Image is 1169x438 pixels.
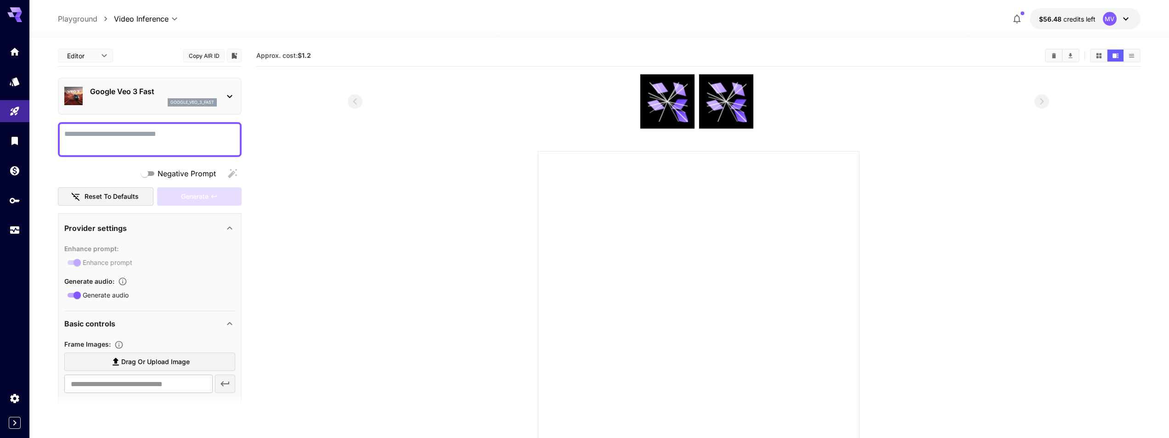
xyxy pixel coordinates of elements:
[58,187,153,206] button: Reset to defaults
[1091,50,1107,62] button: Show media in grid view
[58,13,97,24] a: Playground
[9,46,20,57] div: Home
[9,393,20,404] div: Settings
[64,223,127,234] p: Provider settings
[158,168,216,179] span: Negative Prompt
[9,165,20,176] div: Wallet
[1039,14,1096,24] div: $56.48431
[1046,50,1062,62] button: Clear All
[9,76,20,87] div: Models
[90,86,217,97] p: Google Veo 3 Fast
[64,353,235,371] label: Drag or upload image
[114,13,169,24] span: Video Inference
[1124,50,1140,62] button: Show media in list view
[9,135,20,146] div: Library
[1107,50,1124,62] button: Show media in video view
[170,99,214,106] p: google_veo_3_fast
[1030,8,1141,29] button: $56.48431MV
[64,277,114,285] span: Generate audio :
[9,417,21,429] button: Expand sidebar
[64,217,235,239] div: Provider settings
[83,290,129,300] span: Generate audio
[1103,12,1117,26] div: MV
[9,195,20,206] div: API Keys
[1090,49,1141,62] div: Show media in grid viewShow media in video viewShow media in list view
[1045,49,1079,62] div: Clear AllDownload All
[9,225,20,236] div: Usage
[64,318,115,329] p: Basic controls
[121,356,190,368] span: Drag or upload image
[58,13,114,24] nav: breadcrumb
[64,82,235,110] div: Google Veo 3 Fastgoogle_veo_3_fast
[1063,15,1096,23] span: credits left
[183,49,225,62] button: Copy AIR ID
[9,106,20,117] div: Playground
[1062,50,1079,62] button: Download All
[256,51,311,59] span: Approx. cost:
[67,51,96,61] span: Editor
[111,340,127,349] button: Upload frame images.
[298,51,311,59] b: $1.2
[230,50,238,61] button: Add to library
[64,340,111,348] span: Frame Images :
[64,313,235,335] div: Basic controls
[1039,15,1063,23] span: $56.48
